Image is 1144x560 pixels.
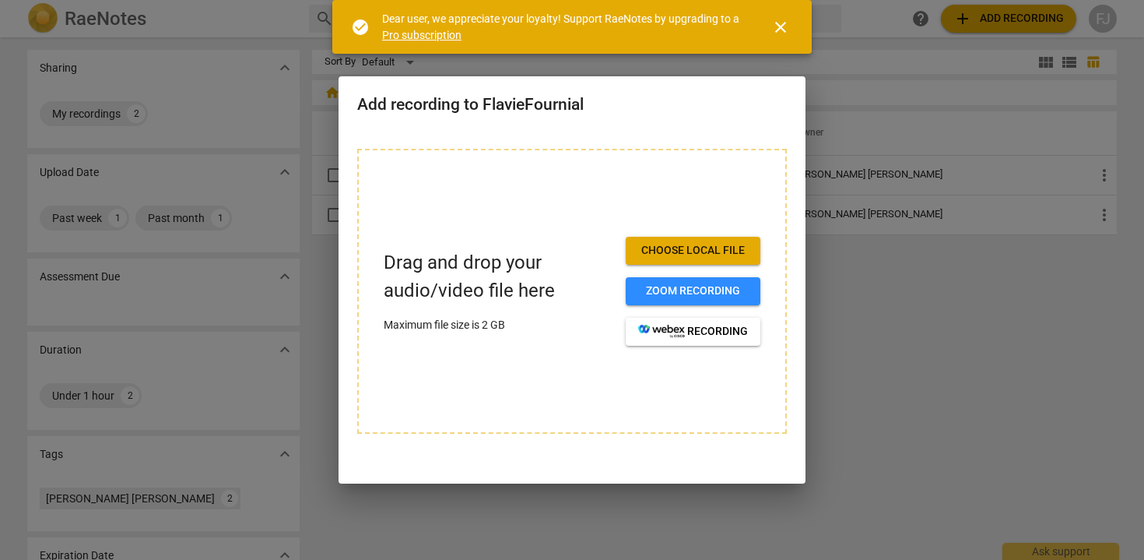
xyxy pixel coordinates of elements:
[638,284,748,299] span: Zoom recording
[638,324,748,340] span: recording
[626,277,760,305] button: Zoom recording
[626,237,760,265] button: Choose local file
[382,29,461,41] a: Pro subscription
[382,11,743,43] div: Dear user, we appreciate your loyalty! Support RaeNotes by upgrading to a
[762,9,799,46] button: Close
[638,243,748,259] span: Choose local file
[771,18,790,37] span: close
[351,18,370,37] span: check_circle
[357,95,787,114] h2: Add recording to FlavieFournial
[384,249,613,304] p: Drag and drop your audio/video file here
[384,317,613,333] p: Maximum file size is 2 GB
[626,318,760,346] button: recording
